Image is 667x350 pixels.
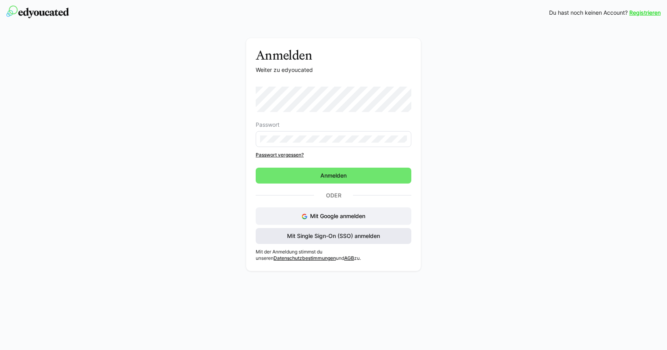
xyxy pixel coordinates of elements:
[314,190,353,201] p: Oder
[256,168,411,184] button: Anmelden
[256,207,411,225] button: Mit Google anmelden
[274,255,336,261] a: Datenschutzbestimmungen
[344,255,354,261] a: AGB
[256,48,411,63] h3: Anmelden
[256,152,411,158] a: Passwort vergessen?
[319,172,348,180] span: Anmelden
[310,213,365,219] span: Mit Google anmelden
[256,66,411,74] p: Weiter zu edyoucated
[256,249,411,261] p: Mit der Anmeldung stimmst du unseren und zu.
[6,6,69,18] img: edyoucated
[286,232,381,240] span: Mit Single Sign-On (SSO) anmelden
[629,9,661,17] a: Registrieren
[256,122,280,128] span: Passwort
[256,228,411,244] button: Mit Single Sign-On (SSO) anmelden
[549,9,628,17] span: Du hast noch keinen Account?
